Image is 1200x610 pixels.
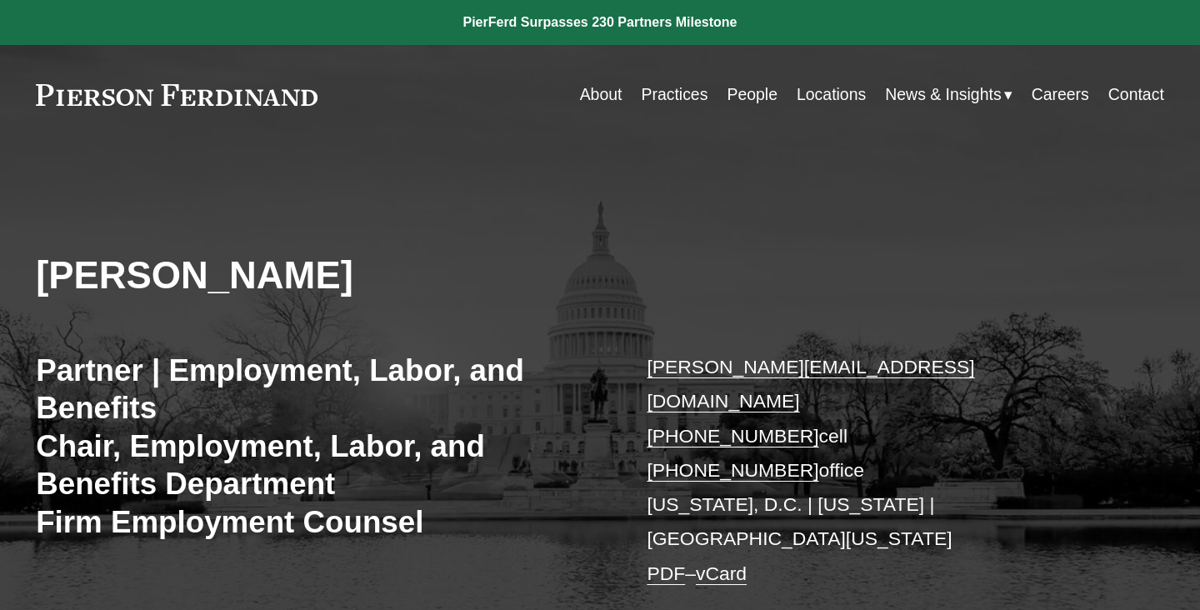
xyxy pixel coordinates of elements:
p: cell office [US_STATE], D.C. | [US_STATE] | [GEOGRAPHIC_DATA][US_STATE] – [647,350,1117,591]
h3: Partner | Employment, Labor, and Benefits Chair, Employment, Labor, and Benefits Department Firm ... [36,352,600,541]
a: [PERSON_NAME][EMAIL_ADDRESS][DOMAIN_NAME] [647,356,974,412]
a: About [580,78,622,111]
a: Practices [641,78,707,111]
h2: [PERSON_NAME] [36,253,600,299]
a: folder dropdown [885,78,1012,111]
span: News & Insights [885,80,1001,109]
a: People [727,78,777,111]
a: PDF [647,562,685,584]
a: Locations [797,78,866,111]
a: [PHONE_NUMBER] [647,425,818,447]
a: [PHONE_NUMBER] [647,459,818,481]
a: Careers [1032,78,1089,111]
a: Contact [1108,78,1164,111]
a: vCard [696,562,747,584]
